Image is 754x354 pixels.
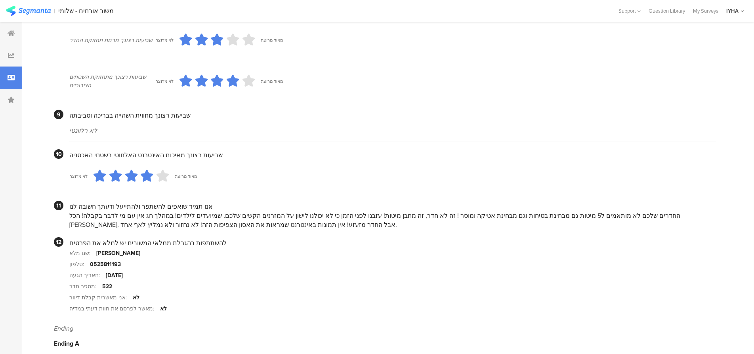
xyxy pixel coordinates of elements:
div: 12 [54,237,63,247]
div: מאשר לפרסם את חוות דעתי במדיה: [69,305,160,313]
div: 522 [102,282,112,291]
div: משוב אורחים - שלומי [58,7,114,15]
div: מאוד מרוצה [261,37,283,43]
div: מאוד מרוצה [261,78,283,84]
div: שביעות רצונך מחווית השהייה בבריכה וסביבתה [69,111,716,120]
div: 9 [54,110,63,119]
div: שביעות רצונך מרמת תחזוקת החדר [69,36,155,44]
a: Question Library [645,7,689,15]
div: טלפון: [69,260,90,268]
div: מאוד מרוצה [175,173,197,179]
div: לא רלוונטי [69,126,716,135]
div: 11 [54,201,63,210]
div: לא מרוצה [155,37,174,43]
a: My Surveys [689,7,722,15]
div: לא מרוצה [155,78,174,84]
div: Ending A [54,339,716,348]
div: לא מרוצה [69,173,88,179]
div: IYHA [726,7,739,15]
div: Ending [54,324,716,333]
div: Support [618,5,641,17]
div: 10 [54,149,63,159]
div: שביעות רצונך מאיכות האינטרנט האלחוטי בשטחי האכסניה [69,150,716,160]
div: להשתתפות בהגרלת ממלאי המשובים יש למלא את הפרטים [69,238,716,247]
div: מספר חדר: [69,282,102,291]
img: segmanta logo [6,6,51,16]
div: [DATE] [106,271,123,280]
div: לא [133,293,139,302]
div: 0525811193 [90,260,121,268]
div: אני מאשר/ת קבלת דיוור: [69,293,133,302]
div: | [54,6,55,15]
div: שביעות רצונך מתחזוקת השטחים הציבוריים [69,73,155,89]
div: לא [160,305,167,313]
div: תאריך הגעה: [69,271,106,280]
div: שם מלא: [69,249,96,257]
div: [PERSON_NAME] [96,249,140,257]
div: החדרים שלכם לא מותאמים ל5 מיטות גם מבחינת בטיחות וגם מבחינת אטיקה ומוסר ! זה לא חדר, זה מחבן מיטו... [69,211,716,229]
div: אנו תמיד שואפים להשתפר ולהתייעל ודעתך חשובה לנו [69,202,716,211]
